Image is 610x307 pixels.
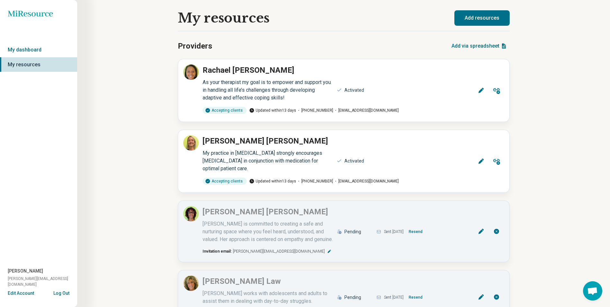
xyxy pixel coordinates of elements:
[203,64,294,76] p: Rachael [PERSON_NAME]
[406,227,425,237] button: Resend
[376,292,463,302] div: Sent [DATE]
[296,178,333,184] span: [PHONE_NUMBER]
[344,87,364,94] div: Activated
[203,275,281,287] p: [PERSON_NAME] Law
[203,107,247,114] div: Accepting clients
[178,40,212,52] h2: Providers
[8,276,77,287] span: [PERSON_NAME][EMAIL_ADDRESS][DOMAIN_NAME]
[203,220,333,243] div: [PERSON_NAME] is committed to creating a safe and nurturing space where you feel heard, understoo...
[203,135,328,147] p: [PERSON_NAME] [PERSON_NAME]
[406,292,425,302] button: Resend
[203,178,247,185] div: Accepting clients
[344,228,361,235] div: Pending
[203,149,333,172] div: My practice in [MEDICAL_DATA] strongly encourages [MEDICAL_DATA] in conjunction with medication f...
[344,158,364,164] div: Activated
[344,294,361,301] div: Pending
[449,38,510,54] button: Add via spreadsheet
[203,206,328,218] p: [PERSON_NAME] [PERSON_NAME]
[8,268,43,274] span: [PERSON_NAME]
[8,290,34,297] button: Edit Account
[376,227,463,237] div: Sent [DATE]
[333,178,399,184] span: [EMAIL_ADDRESS][DOMAIN_NAME]
[454,10,510,26] button: Add resources
[203,290,333,305] div: [PERSON_NAME] works with adolescents and adults to assist them in dealing with day-to-day struggles.
[249,178,296,184] span: Updated within 13 days
[53,290,69,295] button: Log Out
[249,107,296,113] span: Updated within 13 days
[203,248,232,254] span: Invitation email:
[178,11,269,25] h1: My resources
[203,79,333,102] div: As your therapist my goal is to empower and support you in handling all life’s challenges through...
[583,281,602,301] div: Open chat
[333,107,399,113] span: [EMAIL_ADDRESS][DOMAIN_NAME]
[296,107,333,113] span: [PHONE_NUMBER]
[233,248,325,254] span: [PERSON_NAME][EMAIL_ADDRESS][DOMAIN_NAME]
